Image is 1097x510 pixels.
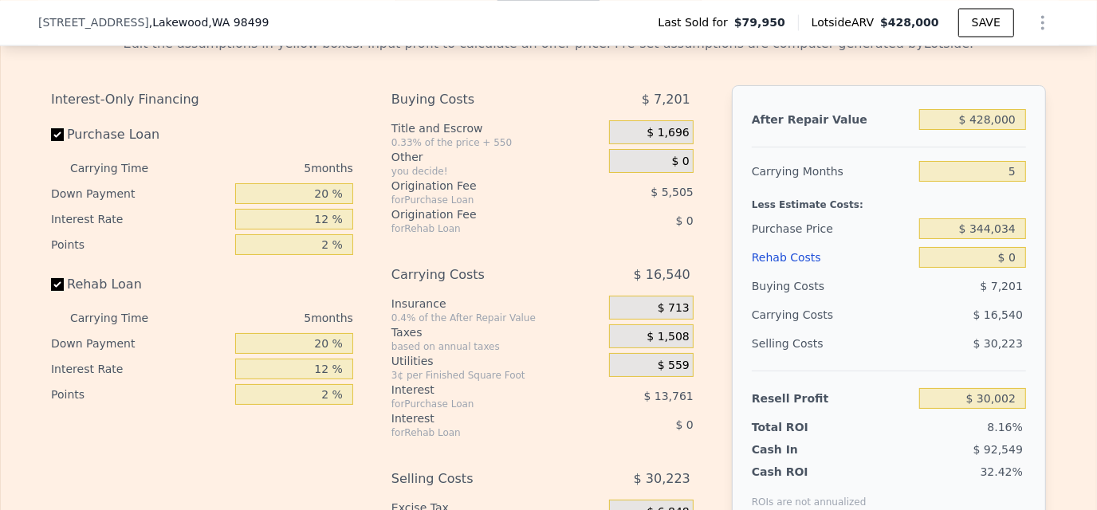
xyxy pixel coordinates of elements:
input: Purchase Loan [51,128,64,141]
div: Title and Escrow [391,120,603,136]
label: Rehab Loan [51,270,229,299]
div: Resell Profit [752,384,913,413]
span: , Lakewood [149,14,269,30]
div: Buying Costs [391,85,569,114]
div: Carrying Time [70,305,174,331]
label: Purchase Loan [51,120,229,149]
span: $ 92,549 [973,443,1023,456]
span: $ 7,201 [642,85,690,114]
div: Interest Rate [51,206,229,232]
span: [STREET_ADDRESS] [38,14,149,30]
div: Total ROI [752,419,851,435]
span: $ 0 [676,214,694,227]
span: $ 16,540 [634,261,690,289]
span: $ 1,508 [647,330,689,344]
span: $ 0 [672,155,690,169]
div: Cash In [752,441,851,457]
div: Interest-Only Financing [51,85,353,114]
span: $428,000 [880,16,939,29]
span: Lotside ARV [812,14,880,30]
span: $ 1,696 [647,126,689,140]
span: 8.16% [988,421,1023,433]
div: for Rehab Loan [391,222,569,235]
div: for Rehab Loan [391,426,569,439]
div: 0.4% of the After Repair Value [391,312,603,324]
div: 5 months [180,155,353,181]
div: Less Estimate Costs: [752,186,1026,214]
span: $ 713 [658,301,690,316]
div: Utilities [391,353,603,369]
span: $ 7,201 [981,280,1023,292]
span: , WA 98499 [208,16,269,29]
div: Carrying Costs [752,300,851,329]
div: Carrying Costs [391,261,569,289]
div: Down Payment [51,331,229,356]
span: $ 559 [658,359,690,373]
div: Carrying Months [752,157,913,186]
span: 32.42% [981,465,1023,478]
div: Selling Costs [391,465,569,493]
span: $ 16,540 [973,308,1023,321]
div: Rehab Costs [752,243,913,272]
div: Origination Fee [391,206,569,222]
div: Insurance [391,296,603,312]
div: Interest [391,382,569,398]
div: 0.33% of the price + 550 [391,136,603,149]
div: 5 months [180,305,353,331]
div: Points [51,382,229,407]
button: Show Options [1027,6,1059,38]
div: After Repair Value [752,105,913,134]
div: ROIs are not annualized [752,480,867,508]
div: 3¢ per Finished Square Foot [391,369,603,382]
span: $ 5,505 [651,186,693,198]
input: Rehab Loan [51,278,64,291]
div: Purchase Price [752,214,913,243]
div: you decide! [391,165,603,178]
div: for Purchase Loan [391,398,569,410]
div: based on annual taxes [391,340,603,353]
div: Points [51,232,229,257]
span: $ 30,223 [634,465,690,493]
div: Down Payment [51,181,229,206]
button: SAVE [958,8,1014,37]
div: Origination Fee [391,178,569,194]
div: Cash ROI [752,464,867,480]
span: $79,950 [734,14,785,30]
div: Other [391,149,603,165]
div: Taxes [391,324,603,340]
span: $ 13,761 [644,390,694,402]
span: Last Sold for [658,14,734,30]
div: Interest [391,410,569,426]
div: Interest Rate [51,356,229,382]
span: $ 30,223 [973,337,1023,350]
div: for Purchase Loan [391,194,569,206]
div: Buying Costs [752,272,913,300]
span: $ 0 [676,418,694,431]
div: Carrying Time [70,155,174,181]
div: Selling Costs [752,329,913,358]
